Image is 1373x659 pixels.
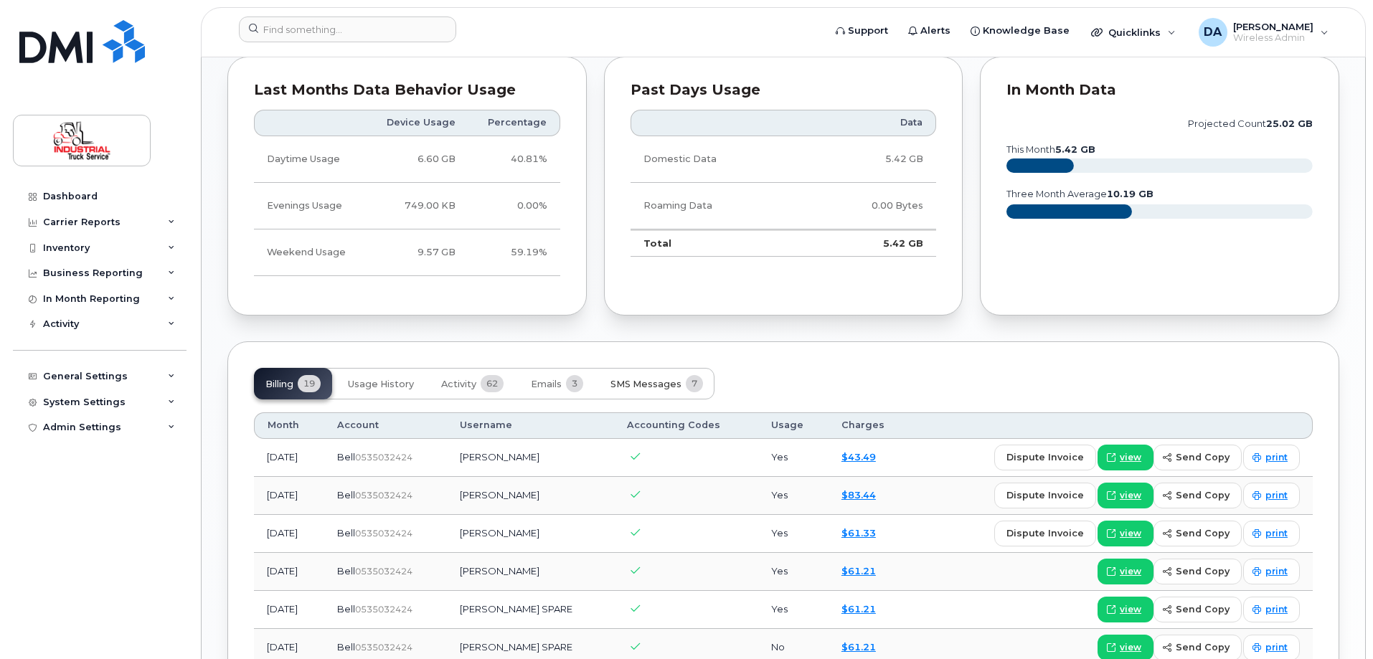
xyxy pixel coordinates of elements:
td: 5.42 GB [802,136,936,183]
span: 3 [566,375,583,392]
span: Wireless Admin [1233,32,1313,44]
span: Bell [337,565,355,577]
a: $61.21 [841,603,876,615]
span: Quicklinks [1108,27,1161,38]
span: Bell [337,527,355,539]
td: [PERSON_NAME] [447,477,614,515]
span: 0535032424 [355,642,412,653]
td: 0.00 Bytes [802,183,936,229]
a: print [1243,597,1300,622]
text: projected count [1188,118,1313,129]
th: Data [802,110,936,136]
span: dispute invoice [1006,526,1084,540]
span: [PERSON_NAME] [1233,21,1313,32]
a: $61.21 [841,565,876,577]
th: Device Usage [367,110,468,136]
th: Percentage [468,110,560,136]
span: view [1120,565,1141,578]
td: Yes [758,515,829,553]
td: [PERSON_NAME] SPARE [447,591,614,629]
span: print [1265,603,1288,616]
span: send copy [1176,564,1230,578]
span: print [1265,527,1288,540]
button: dispute invoice [994,483,1096,508]
span: Bell [337,451,355,463]
span: view [1120,489,1141,502]
div: Past Days Usage [631,83,937,98]
td: Yes [758,477,829,515]
td: 5.42 GB [802,229,936,257]
a: print [1243,521,1300,546]
button: dispute invoice [994,445,1096,470]
td: 6.60 GB [367,136,468,183]
a: print [1243,445,1300,470]
span: dispute invoice [1006,450,1084,464]
button: dispute invoice [994,521,1096,546]
span: print [1265,489,1288,502]
a: Alerts [898,16,961,45]
td: Roaming Data [631,183,802,229]
button: send copy [1153,483,1242,508]
span: Bell [337,489,355,501]
div: Dale Allan [1189,18,1339,47]
div: Last Months Data Behavior Usage [254,83,560,98]
input: Find something... [239,16,456,42]
td: Total [631,229,802,257]
span: view [1120,527,1141,540]
th: Month [254,412,324,438]
th: Usage [758,412,829,438]
span: 0535032424 [355,566,412,577]
div: In Month Data [1006,83,1313,98]
span: print [1265,451,1288,464]
td: [DATE] [254,477,324,515]
span: Bell [337,641,355,653]
td: 0.00% [468,183,560,229]
td: [DATE] [254,553,324,591]
span: SMS Messages [610,379,681,390]
td: [PERSON_NAME] [447,553,614,591]
a: $61.33 [841,527,876,539]
span: Activity [441,379,476,390]
tr: Weekdays from 6:00pm to 8:00am [254,183,560,229]
text: this month [1006,144,1095,155]
td: Yes [758,439,829,477]
span: 0535032424 [355,452,412,463]
a: view [1098,521,1153,546]
td: [PERSON_NAME] [447,515,614,553]
button: send copy [1153,445,1242,470]
th: Charges [829,412,912,438]
span: Usage History [348,379,414,390]
td: Evenings Usage [254,183,367,229]
span: print [1265,641,1288,654]
a: view [1098,483,1153,508]
button: send copy [1153,521,1242,546]
span: send copy [1176,488,1230,502]
a: $61.21 [841,641,876,653]
a: view [1098,559,1153,584]
td: 749.00 KB [367,183,468,229]
th: Accounting Codes [614,412,758,438]
span: Emails [531,379,562,390]
span: send copy [1176,602,1230,616]
span: 0535032424 [355,490,412,501]
span: 7 [686,375,703,392]
td: 59.19% [468,229,560,276]
td: [PERSON_NAME] [447,439,614,477]
td: 9.57 GB [367,229,468,276]
span: 0535032424 [355,528,412,539]
a: Support [826,16,898,45]
tr: Friday from 6:00pm to Monday 8:00am [254,229,560,276]
span: 0535032424 [355,604,412,615]
span: 62 [481,375,504,392]
button: send copy [1153,597,1242,622]
tspan: 10.19 GB [1107,189,1153,199]
span: send copy [1176,640,1230,654]
td: Daytime Usage [254,136,367,183]
tspan: 5.42 GB [1055,144,1095,155]
a: $43.49 [841,451,876,463]
span: view [1120,603,1141,616]
span: print [1265,565,1288,578]
button: send copy [1153,559,1242,584]
span: Bell [337,603,355,615]
tspan: 25.02 GB [1266,118,1313,129]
